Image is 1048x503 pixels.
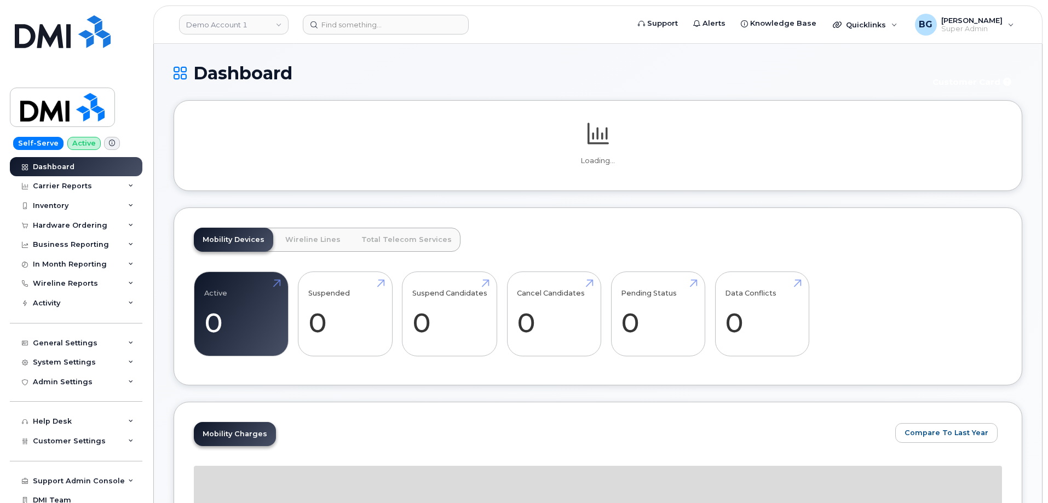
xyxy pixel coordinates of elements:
[905,427,988,438] span: Compare To Last Year
[517,278,591,350] a: Cancel Candidates 0
[194,156,1002,166] p: Loading...
[353,228,460,252] a: Total Telecom Services
[412,278,487,350] a: Suspend Candidates 0
[725,278,799,350] a: Data Conflicts 0
[204,278,278,350] a: Active 0
[194,422,276,446] a: Mobility Charges
[174,63,918,83] h1: Dashboard
[277,228,349,252] a: Wireline Lines
[308,278,382,350] a: Suspended 0
[194,228,273,252] a: Mobility Devices
[621,278,695,350] a: Pending Status 0
[895,423,998,443] button: Compare To Last Year
[924,72,1022,91] button: Customer Card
